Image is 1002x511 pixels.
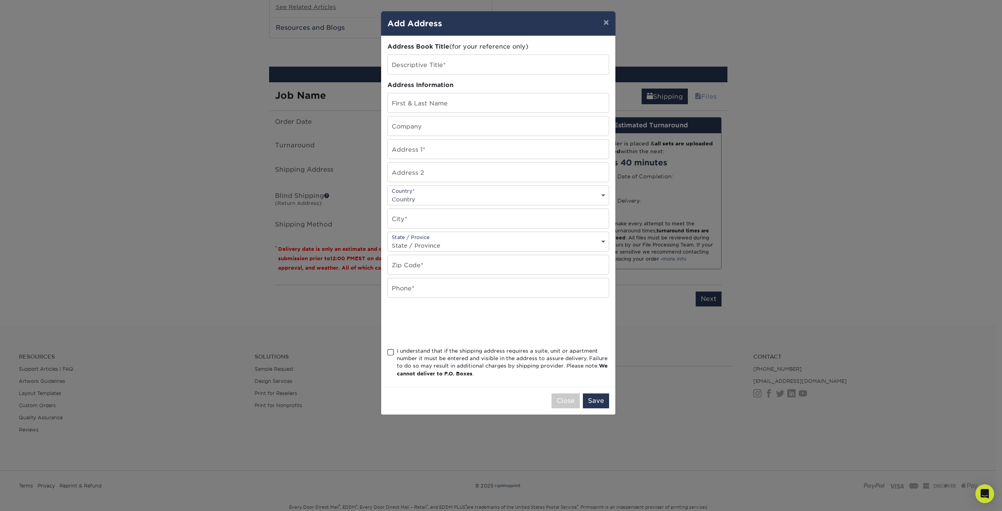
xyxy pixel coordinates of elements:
[387,307,506,338] iframe: reCAPTCHA
[397,363,608,376] b: We cannot deliver to P.O. Boxes
[387,18,609,29] h4: Add Address
[387,43,449,50] span: Address Book Title
[552,393,580,408] button: Close
[387,42,609,51] div: (for your reference only)
[387,81,609,90] div: Address Information
[975,484,994,503] div: Open Intercom Messenger
[597,11,615,33] button: ×
[397,347,609,378] div: I understand that if the shipping address requires a suite, unit or apartment number it must be e...
[583,393,609,408] button: Save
